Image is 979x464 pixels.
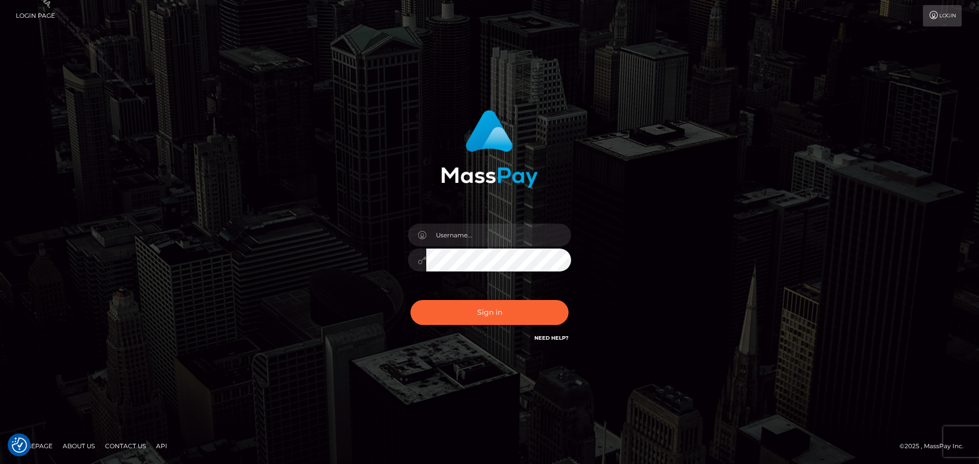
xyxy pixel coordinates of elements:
[12,438,27,453] img: Revisit consent button
[426,224,571,247] input: Username...
[410,300,569,325] button: Sign in
[101,438,150,454] a: Contact Us
[16,5,55,26] a: Login Page
[11,438,57,454] a: Homepage
[899,441,971,452] div: © 2025 , MassPay Inc.
[12,438,27,453] button: Consent Preferences
[59,438,99,454] a: About Us
[923,5,962,26] a: Login
[152,438,171,454] a: API
[534,335,569,341] a: Need Help?
[441,110,538,188] img: MassPay Login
